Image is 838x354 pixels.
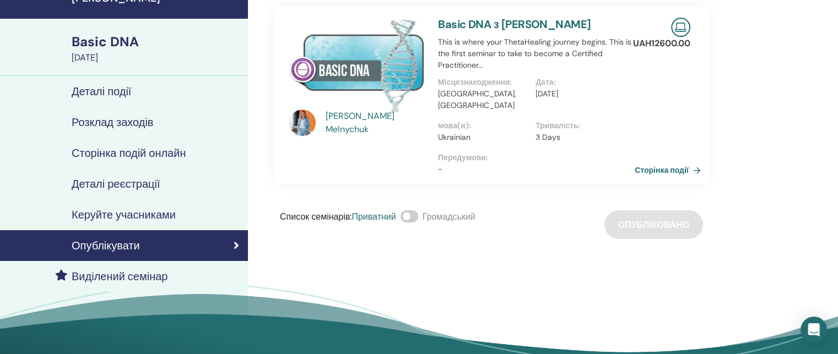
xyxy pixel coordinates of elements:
[438,17,591,31] a: Basic DNA з [PERSON_NAME]
[289,110,316,136] img: default.jpg
[438,36,633,71] p: This is where your ThetaHealing journey begins. This is the first seminar to take to become a Cer...
[289,18,425,113] img: Basic DNA
[72,239,140,252] h4: Опублікувати
[72,270,167,283] h4: Виділений семінар
[801,317,827,343] div: Open Intercom Messenger
[72,51,241,64] div: [DATE]
[72,85,131,98] h4: Деталі події
[72,116,153,129] h4: Розклад заходів
[536,120,626,132] p: Тривалість :
[352,211,396,222] span: Приватний
[438,132,529,143] p: Ukrainian
[438,164,633,175] p: -
[635,162,705,178] a: Сторінка події
[671,18,690,37] img: Live Online Seminar
[536,132,626,143] p: 3 Days
[326,110,428,136] a: [PERSON_NAME] Melnychuk
[72,208,176,221] h4: Керуйте учасниками
[72,146,186,160] h4: Сторінка подій онлайн
[280,211,352,222] span: Список семінарів :
[536,77,626,88] p: Дата :
[438,77,529,88] p: Місцезнаходження :
[72,177,160,190] h4: Деталі реєстрації
[65,32,248,64] a: Basic DNA[DATE]
[633,37,690,50] p: UAH 12600.00
[438,88,529,111] p: [GEOGRAPHIC_DATA], [GEOGRAPHIC_DATA]
[423,211,475,222] span: Громадський
[72,32,241,51] div: Basic DNA
[536,88,626,100] p: [DATE]
[438,152,633,164] p: Передумови :
[438,120,529,132] p: мова(и) :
